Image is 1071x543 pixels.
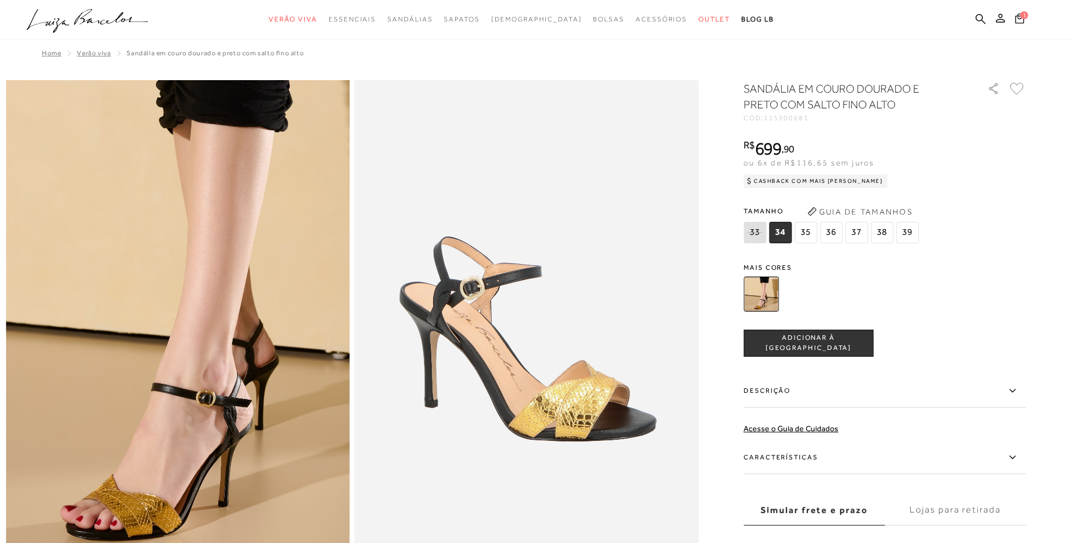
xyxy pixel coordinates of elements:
[744,424,838,433] a: Acesse o Guia de Cuidados
[744,441,1026,474] label: Características
[1012,12,1028,28] button: 1
[744,277,779,312] img: SANDÁLIA EM COURO DOURADO E PRETO COM SALTO FINO ALTO
[42,49,61,57] a: Home
[794,222,817,243] span: 35
[741,9,774,30] a: BLOG LB
[491,15,582,23] span: [DEMOGRAPHIC_DATA]
[491,9,582,30] a: noSubCategoriesText
[744,495,885,526] label: Simular frete e prazo
[329,9,376,30] a: categoryNavScreenReaderText
[744,81,955,112] h1: SANDÁLIA EM COURO DOURADO E PRETO COM SALTO FINO ALTO
[329,15,376,23] span: Essenciais
[744,222,766,243] span: 33
[885,495,1026,526] label: Lojas para retirada
[764,114,809,122] span: 115300681
[744,115,969,121] div: CÓD:
[769,222,792,243] span: 34
[444,15,479,23] span: Sapatos
[744,140,755,150] i: R$
[741,15,774,23] span: BLOG LB
[593,9,624,30] a: categoryNavScreenReaderText
[126,49,304,57] span: SANDÁLIA EM COURO DOURADO E PRETO COM SALTO FINO ALTO
[871,222,893,243] span: 38
[444,9,479,30] a: categoryNavScreenReaderText
[269,15,317,23] span: Verão Viva
[636,15,687,23] span: Acessórios
[636,9,687,30] a: categoryNavScreenReaderText
[755,138,781,159] span: 699
[744,174,888,188] div: Cashback com Mais [PERSON_NAME]
[77,49,111,57] a: Verão Viva
[387,9,432,30] a: categoryNavScreenReaderText
[820,222,842,243] span: 36
[803,203,916,221] button: Guia de Tamanhos
[593,15,624,23] span: Bolsas
[387,15,432,23] span: Sandálias
[698,9,730,30] a: categoryNavScreenReaderText
[1020,11,1028,19] span: 1
[781,144,794,154] i: ,
[698,15,730,23] span: Outlet
[744,333,873,353] span: ADICIONAR À [GEOGRAPHIC_DATA]
[784,143,794,155] span: 90
[744,330,873,357] button: ADICIONAR À [GEOGRAPHIC_DATA]
[744,264,1026,271] span: Mais cores
[744,203,921,220] span: Tamanho
[744,375,1026,408] label: Descrição
[845,222,868,243] span: 37
[269,9,317,30] a: categoryNavScreenReaderText
[896,222,919,243] span: 39
[744,158,874,167] span: ou 6x de R$116,65 sem juros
